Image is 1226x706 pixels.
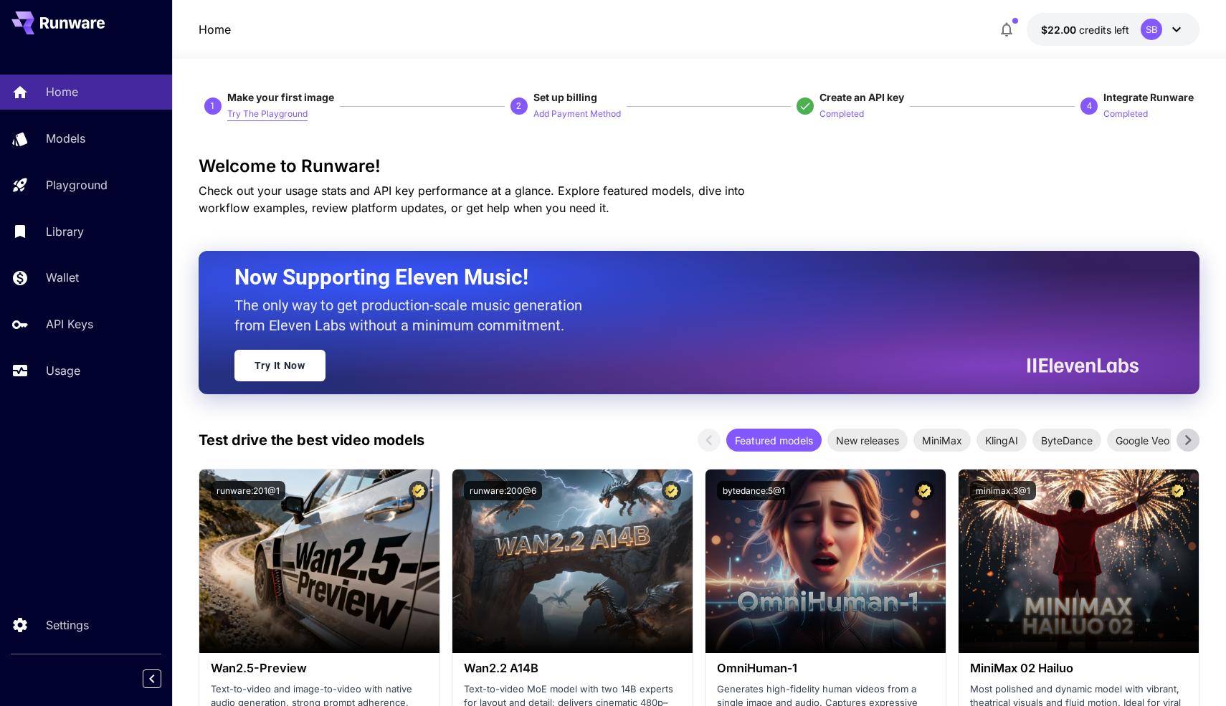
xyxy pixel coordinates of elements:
[1107,433,1178,448] span: Google Veo
[1032,429,1101,452] div: ByteDance
[234,350,325,381] a: Try It Now
[1103,105,1148,122] button: Completed
[227,91,334,103] span: Make your first image
[46,176,108,194] p: Playground
[227,108,308,121] p: Try The Playground
[819,91,904,103] span: Create an API key
[976,433,1027,448] span: KlingAI
[409,481,428,500] button: Certified Model – Vetted for best performance and includes a commercial license.
[46,83,78,100] p: Home
[717,481,791,500] button: bytedance:5@1
[827,433,908,448] span: New releases
[1107,429,1178,452] div: Google Veo
[915,481,934,500] button: Certified Model – Vetted for best performance and includes a commercial license.
[726,429,822,452] div: Featured models
[959,469,1199,653] img: alt
[234,295,593,335] p: The only way to get production-scale music generation from Eleven Labs without a minimum commitment.
[662,481,681,500] button: Certified Model – Vetted for best performance and includes a commercial license.
[227,105,308,122] button: Try The Playground
[1168,481,1187,500] button: Certified Model – Vetted for best performance and includes a commercial license.
[913,429,971,452] div: MiniMax
[199,21,231,38] nav: breadcrumb
[976,429,1027,452] div: KlingAI
[827,429,908,452] div: New releases
[46,223,84,240] p: Library
[970,481,1036,500] button: minimax:3@1
[1027,13,1199,46] button: $22.00SB
[464,662,681,675] h3: Wan2.2 A14B
[153,666,172,692] div: Collapse sidebar
[717,662,934,675] h3: OmniHuman‑1
[1041,22,1129,37] div: $22.00
[1103,108,1148,121] p: Completed
[913,433,971,448] span: MiniMax
[211,662,428,675] h3: Wan2.5-Preview
[46,130,85,147] p: Models
[1141,19,1162,40] div: SB
[726,433,822,448] span: Featured models
[46,269,79,286] p: Wallet
[533,108,621,121] p: Add Payment Method
[1103,91,1194,103] span: Integrate Runware
[199,183,745,215] span: Check out your usage stats and API key performance at a glance. Explore featured models, dive int...
[970,662,1187,675] h3: MiniMax 02 Hailuo
[46,616,89,634] p: Settings
[199,469,439,653] img: alt
[46,362,80,379] p: Usage
[819,108,864,121] p: Completed
[1079,24,1129,36] span: credits left
[533,105,621,122] button: Add Payment Method
[46,315,93,333] p: API Keys
[143,669,161,688] button: Collapse sidebar
[705,469,946,653] img: alt
[819,105,864,122] button: Completed
[1087,100,1092,113] p: 4
[1032,433,1101,448] span: ByteDance
[211,481,285,500] button: runware:201@1
[199,429,424,451] p: Test drive the best video models
[464,481,542,500] button: runware:200@6
[199,21,231,38] a: Home
[533,91,597,103] span: Set up billing
[199,156,1200,176] h3: Welcome to Runware!
[452,469,693,653] img: alt
[1041,24,1079,36] span: $22.00
[234,264,1128,291] h2: Now Supporting Eleven Music!
[516,100,521,113] p: 2
[210,100,215,113] p: 1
